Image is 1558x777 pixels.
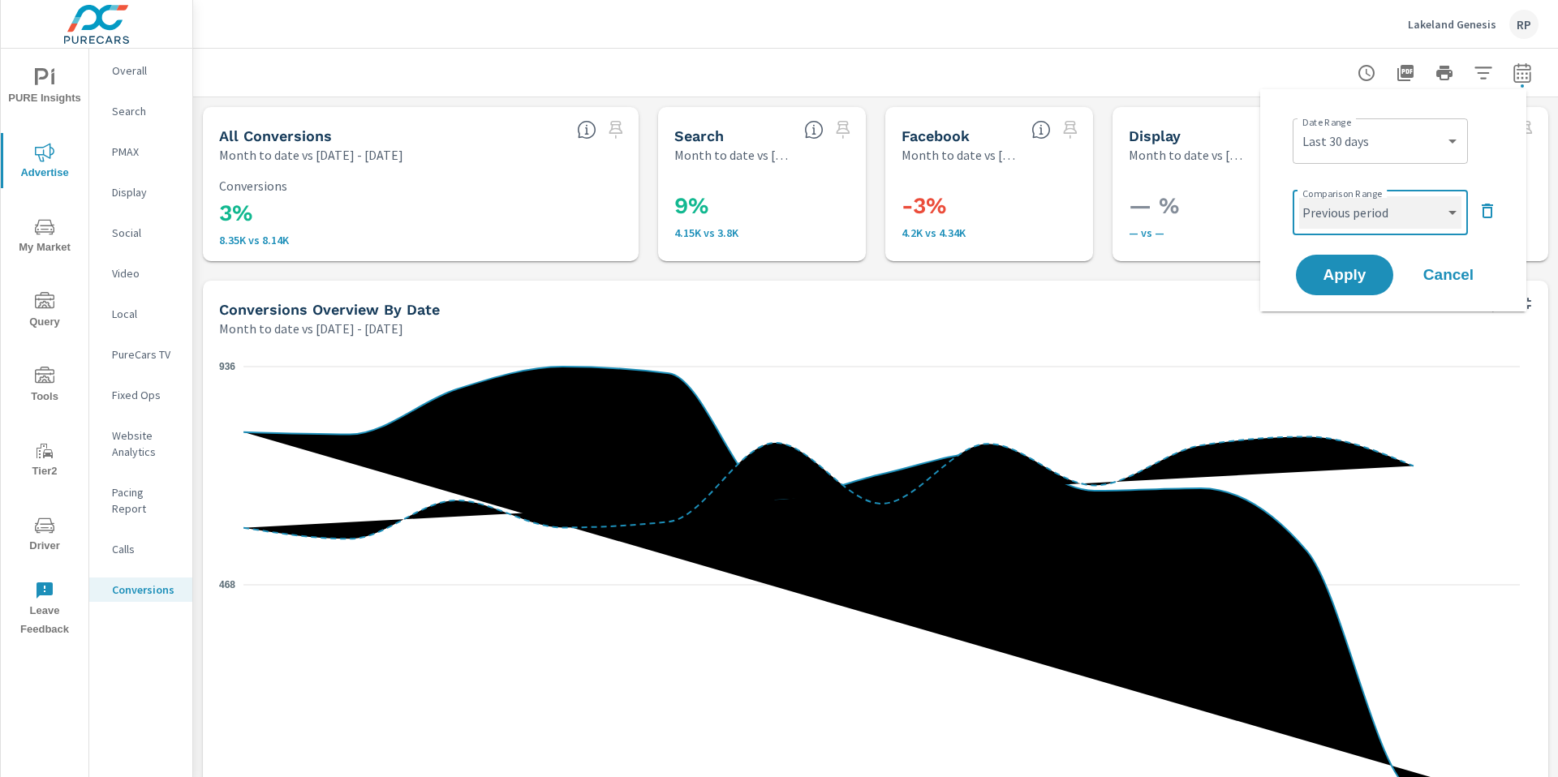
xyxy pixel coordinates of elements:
[219,301,440,318] h5: Conversions Overview By Date
[89,383,192,407] div: Fixed Ops
[219,234,622,247] p: 8,351 vs 8,142
[112,184,179,200] p: Display
[1,49,88,646] div: nav menu
[112,144,179,160] p: PMAX
[1031,120,1051,140] span: All conversions reported from Facebook with duplicates filtered out
[1259,120,1279,140] span: Display Conversions include Actions, Leads and Unmapped Conversions
[112,103,179,119] p: Search
[674,192,889,220] h3: 9%
[6,581,84,639] span: Leave Feedback
[89,261,192,285] div: Video
[902,145,1018,165] p: Month to date vs [DATE] - [DATE]
[1129,192,1343,220] h3: — %
[1428,57,1461,89] button: Print Report
[89,58,192,83] div: Overall
[1296,255,1393,295] button: Apply
[112,427,179,460] p: Website Analytics
[89,99,192,123] div: Search
[603,117,629,143] span: Select a preset comparison range to save this widget
[219,200,622,227] h3: 3%
[1400,255,1497,295] button: Cancel
[112,62,179,79] p: Overall
[1408,17,1496,32] p: Lakeland Genesis
[1416,268,1481,282] span: Cancel
[219,145,403,165] p: Month to date vs [DATE] - [DATE]
[89,423,192,464] div: Website Analytics
[6,441,84,481] span: Tier2
[112,306,179,322] p: Local
[112,582,179,598] p: Conversions
[902,192,1116,220] h3: -3%
[6,68,84,108] span: PURE Insights
[112,387,179,403] p: Fixed Ops
[1506,57,1539,89] button: Select Date Range
[674,145,791,165] p: Month to date vs [DATE] - [DATE]
[89,221,192,245] div: Social
[577,120,596,140] span: All Conversions include Actions, Leads and Unmapped Conversions
[6,367,84,406] span: Tools
[674,127,724,144] h5: Search
[112,541,179,557] p: Calls
[674,226,889,239] p: 4,153 vs 3,798
[830,117,856,143] span: Select a preset comparison range to save this widget
[219,178,622,193] p: Conversions
[1057,117,1083,143] span: Select a preset comparison range to save this widget
[89,480,192,521] div: Pacing Report
[219,319,403,338] p: Month to date vs [DATE] - [DATE]
[112,484,179,517] p: Pacing Report
[112,225,179,241] p: Social
[1509,10,1539,39] div: RP
[6,516,84,556] span: Driver
[1467,57,1500,89] button: Apply Filters
[89,342,192,367] div: PureCars TV
[1312,268,1377,282] span: Apply
[219,579,235,590] text: 468
[89,180,192,204] div: Display
[902,127,970,144] h5: Facebook
[902,226,1116,239] p: 4,198 vs 4,344
[6,217,84,257] span: My Market
[6,143,84,182] span: Advertise
[1129,127,1181,144] h5: Display
[1129,226,1343,239] p: — vs —
[112,346,179,363] p: PureCars TV
[89,302,192,326] div: Local
[89,537,192,561] div: Calls
[6,292,84,332] span: Query
[1129,145,1246,165] p: Month to date vs [DATE] - [DATE]
[804,120,824,140] span: Search Conversions include Actions, Leads and Unmapped Conversions.
[219,127,332,144] h5: All Conversions
[1389,57,1422,89] button: "Export Report to PDF"
[112,265,179,281] p: Video
[89,140,192,164] div: PMAX
[89,577,192,602] div: Conversions
[219,361,235,372] text: 936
